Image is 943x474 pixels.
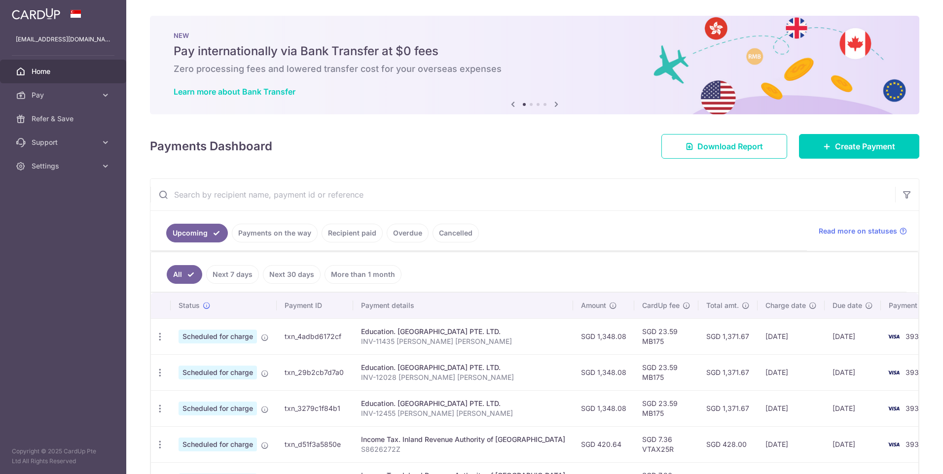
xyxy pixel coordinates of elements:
img: Bank Card [884,331,904,342]
a: More than 1 month [325,265,401,284]
td: SGD 1,371.67 [698,354,758,390]
span: Scheduled for charge [179,330,257,343]
td: [DATE] [825,426,881,462]
p: [EMAIL_ADDRESS][DOMAIN_NAME] [16,34,110,44]
span: Total amt. [706,301,739,310]
input: Search by recipient name, payment id or reference [150,179,895,210]
td: SGD 428.00 [698,426,758,462]
img: Bank Card [884,439,904,450]
span: Amount [581,301,606,310]
td: SGD 1,348.08 [573,354,634,390]
span: Settings [32,161,97,171]
span: Home [32,67,97,76]
img: Bank Card [884,367,904,378]
td: [DATE] [758,318,825,354]
span: 3938 [906,404,923,412]
a: Create Payment [799,134,919,159]
img: Bank transfer banner [150,16,919,114]
td: SGD 7.36 VTAX25R [634,426,698,462]
span: Download Report [697,140,763,152]
td: [DATE] [825,354,881,390]
span: Scheduled for charge [179,438,257,451]
span: Status [179,301,200,310]
div: Income Tax. Inland Revenue Authority of [GEOGRAPHIC_DATA] [361,435,565,444]
div: Education. [GEOGRAPHIC_DATA] PTE. LTD. [361,327,565,337]
a: Cancelled [433,224,479,242]
span: 3938 [906,368,923,376]
a: Recipient paid [322,224,383,242]
span: CardUp fee [642,301,680,310]
h6: Zero processing fees and lowered transfer cost for your overseas expenses [174,63,896,75]
a: Learn more about Bank Transfer [174,87,295,97]
td: txn_d51f3a5850e [277,426,353,462]
img: Bank Card [884,403,904,414]
a: Download Report [661,134,787,159]
td: txn_3279c1f84b1 [277,390,353,426]
td: SGD 23.59 MB175 [634,318,698,354]
span: Scheduled for charge [179,366,257,379]
span: 3938 [906,440,923,448]
span: Due date [833,301,862,310]
td: SGD 1,348.08 [573,318,634,354]
p: INV-12028 [PERSON_NAME] [PERSON_NAME] [361,372,565,382]
span: 3938 [906,332,923,340]
a: Overdue [387,224,429,242]
span: Support [32,137,97,147]
td: SGD 23.59 MB175 [634,390,698,426]
td: SGD 1,371.67 [698,390,758,426]
td: SGD 23.59 MB175 [634,354,698,390]
td: SGD 420.64 [573,426,634,462]
td: [DATE] [758,354,825,390]
td: [DATE] [758,390,825,426]
div: Education. [GEOGRAPHIC_DATA] PTE. LTD. [361,363,565,372]
td: [DATE] [825,318,881,354]
th: Payment ID [277,293,353,318]
p: S8626272Z [361,444,565,454]
a: Next 7 days [206,265,259,284]
img: CardUp [12,8,60,20]
td: [DATE] [758,426,825,462]
a: Read more on statuses [819,226,907,236]
td: txn_29b2cb7d7a0 [277,354,353,390]
span: Refer & Save [32,114,97,124]
td: SGD 1,348.08 [573,390,634,426]
p: NEW [174,32,896,39]
td: [DATE] [825,390,881,426]
h5: Pay internationally via Bank Transfer at $0 fees [174,43,896,59]
a: Next 30 days [263,265,321,284]
a: Upcoming [166,224,228,242]
span: Create Payment [835,140,895,152]
span: Scheduled for charge [179,402,257,415]
h4: Payments Dashboard [150,137,272,155]
span: Read more on statuses [819,226,897,236]
div: Education. [GEOGRAPHIC_DATA] PTE. LTD. [361,399,565,408]
p: INV-11435 [PERSON_NAME] [PERSON_NAME] [361,337,565,346]
td: SGD 1,371.67 [698,318,758,354]
a: All [167,265,202,284]
a: Payments on the way [232,224,318,242]
span: Pay [32,90,97,100]
p: INV-12455 [PERSON_NAME] [PERSON_NAME] [361,408,565,418]
th: Payment details [353,293,573,318]
td: txn_4adbd6172cf [277,318,353,354]
span: Charge date [765,301,806,310]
